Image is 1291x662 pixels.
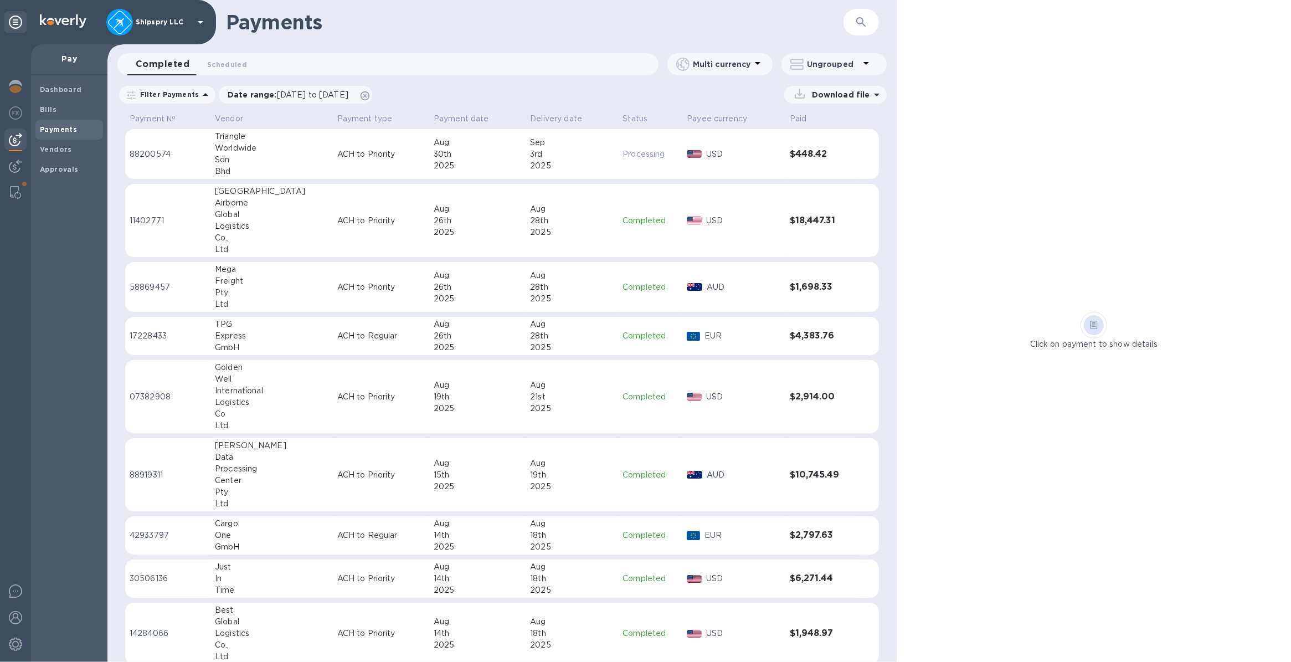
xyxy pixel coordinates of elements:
[434,270,521,281] div: Aug
[790,113,807,125] p: Paid
[207,59,247,70] span: Scheduled
[130,215,206,227] p: 11402771
[40,85,82,94] b: Dashboard
[434,541,521,553] div: 2025
[130,113,176,125] p: Payment №
[623,148,678,160] p: Processing
[130,113,190,125] span: Payment №
[530,148,614,160] div: 3rd
[130,530,206,541] p: 42933797
[530,270,614,281] div: Aug
[136,90,199,99] p: Filter Payments
[530,458,614,469] div: Aug
[215,264,328,275] div: Mega
[790,331,852,341] h3: $4,383.76
[215,209,328,220] div: Global
[693,59,751,70] p: Multi currency
[530,403,614,414] div: 2025
[130,281,206,293] p: 58869457
[707,469,781,481] p: AUD
[623,530,678,541] p: Completed
[228,89,354,100] p: Date range :
[623,113,662,125] span: Status
[434,469,521,481] div: 15th
[530,391,614,403] div: 21st
[337,391,425,403] p: ACH to Priority
[337,148,425,160] p: ACH to Priority
[215,131,328,142] div: Triangle
[215,154,328,166] div: Sdn
[790,392,852,402] h3: $2,914.00
[215,220,328,232] div: Logistics
[215,475,328,486] div: Center
[215,232,328,244] div: Co.,
[530,227,614,238] div: 2025
[790,530,852,541] h3: $2,797.63
[215,385,328,397] div: International
[434,561,521,573] div: Aug
[623,628,678,639] p: Completed
[790,113,821,125] span: Paid
[706,215,781,227] p: USD
[136,57,189,72] span: Completed
[790,573,852,584] h3: $6,271.44
[530,319,614,330] div: Aug
[706,628,781,639] p: USD
[530,379,614,391] div: Aug
[130,391,206,403] p: 07382908
[434,458,521,469] div: Aug
[40,165,79,173] b: Approvals
[434,319,521,330] div: Aug
[40,105,56,114] b: Bills
[215,486,328,498] div: Pty
[623,391,678,403] p: Completed
[337,530,425,541] p: ACH to Regular
[215,440,328,451] div: [PERSON_NAME]
[215,530,328,541] div: One
[434,160,521,172] div: 2025
[687,113,747,125] p: Payee currency
[434,293,521,305] div: 2025
[434,379,521,391] div: Aug
[434,584,521,596] div: 2025
[215,330,328,342] div: Express
[40,125,77,134] b: Payments
[337,573,425,584] p: ACH to Priority
[434,113,503,125] span: Payment date
[706,573,781,584] p: USD
[215,142,328,154] div: Worldwide
[706,391,781,403] p: USD
[530,203,614,215] div: Aug
[530,137,614,148] div: Sep
[434,639,521,651] div: 2025
[623,330,678,342] p: Completed
[687,471,702,479] img: AUD
[530,469,614,481] div: 19th
[215,616,328,628] div: Global
[434,281,521,293] div: 26th
[434,530,521,541] div: 14th
[530,639,614,651] div: 2025
[530,518,614,530] div: Aug
[130,628,206,639] p: 14284066
[623,113,647,125] p: Status
[337,113,393,125] p: Payment type
[215,113,258,125] span: Vendor
[434,628,521,639] div: 14th
[704,530,781,541] p: EUR
[530,160,614,172] div: 2025
[130,469,206,481] p: 88919311
[530,584,614,596] div: 2025
[530,530,614,541] div: 18th
[623,469,678,481] p: Completed
[40,145,72,153] b: Vendors
[130,330,206,342] p: 17228433
[687,630,702,638] img: USD
[790,282,852,292] h3: $1,698.33
[215,342,328,353] div: GmbH
[4,11,27,33] div: Unpin categories
[790,149,852,160] h3: $448.42
[807,89,870,100] p: Download file
[130,573,206,584] p: 30506136
[226,11,748,34] h1: Payments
